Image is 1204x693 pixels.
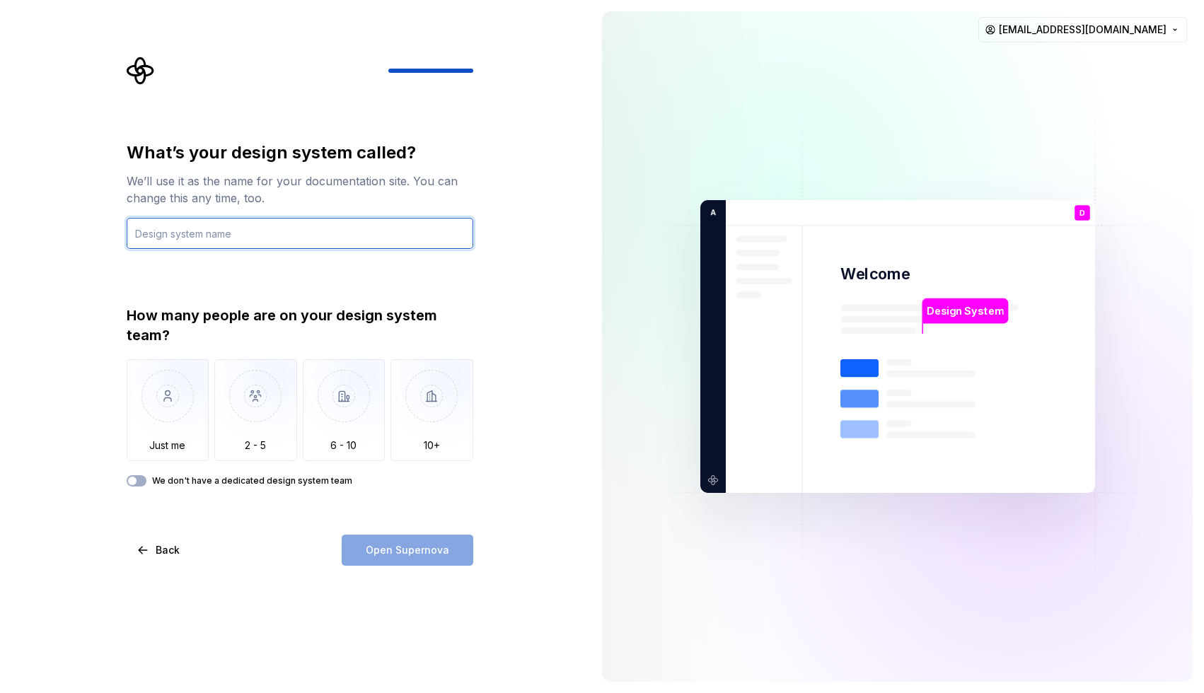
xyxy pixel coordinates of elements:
div: How many people are on your design system team? [127,305,473,345]
label: We don't have a dedicated design system team [152,475,352,487]
span: [EMAIL_ADDRESS][DOMAIN_NAME] [999,23,1167,37]
div: What’s your design system called? [127,141,473,164]
span: Back [156,543,180,557]
p: A [705,206,716,219]
p: D [1079,209,1084,217]
button: Back [127,535,192,566]
input: Design system name [127,218,473,249]
button: [EMAIL_ADDRESS][DOMAIN_NAME] [978,17,1187,42]
div: We’ll use it as the name for your documentation site. You can change this any time, too. [127,173,473,206]
p: Design System [927,303,1003,319]
svg: Supernova Logo [127,57,155,85]
p: Welcome [840,264,910,284]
